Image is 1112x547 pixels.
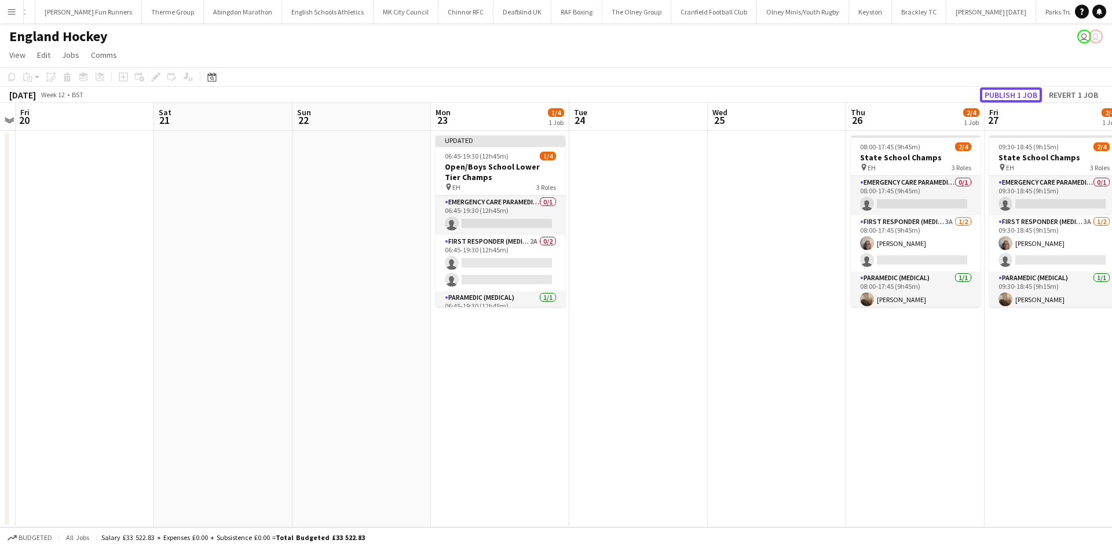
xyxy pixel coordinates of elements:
[436,161,565,182] h3: Open/Boys School Lower Tier Champs
[849,113,865,127] span: 26
[1036,1,1087,23] button: Parks Trust
[9,50,25,60] span: View
[574,107,587,118] span: Tue
[91,50,117,60] span: Comms
[963,108,979,117] span: 2/4
[851,152,981,163] h3: State School Champs
[980,87,1042,102] button: Publish 1 job
[436,107,451,118] span: Mon
[436,135,565,307] app-job-card: Updated06:45-19:30 (12h45m)1/4Open/Boys School Lower Tier Champs EH3 RolesEmergency Care Paramedi...
[9,28,108,45] h1: England Hockey
[295,113,311,127] span: 22
[1077,30,1091,43] app-user-avatar: Mark Boobier
[851,135,981,307] app-job-card: 08:00-17:45 (9h45m)2/4State School Champs EH3 RolesEmergency Care Paramedic (Medical)0/108:00-17:...
[548,108,564,117] span: 1/4
[1044,87,1103,102] button: Revert 1 job
[851,215,981,271] app-card-role: First Responder (Medical)3A1/208:00-17:45 (9h45m)[PERSON_NAME]
[1090,163,1110,172] span: 3 Roles
[1089,30,1103,43] app-user-avatar: Mark Boobier
[35,1,142,23] button: [PERSON_NAME] Fun Runners
[712,107,727,118] span: Wed
[851,107,865,118] span: Thu
[548,118,564,127] div: 1 Job
[989,107,998,118] span: Fri
[445,152,509,160] span: 06:45-19:30 (12h45m)
[157,113,171,127] span: 21
[671,1,757,23] button: Cranfield Football Club
[276,533,365,542] span: Total Budgeted £33 522.83
[868,163,876,172] span: EH
[602,1,671,23] button: The Olney Group
[434,113,451,127] span: 23
[952,163,971,172] span: 3 Roles
[436,135,565,145] div: Updated
[851,176,981,215] app-card-role: Emergency Care Paramedic (Medical)0/108:00-17:45 (9h45m)
[851,271,981,311] app-card-role: Paramedic (Medical)1/108:00-17:45 (9h45m)[PERSON_NAME]
[374,1,438,23] button: MK City Council
[572,113,587,127] span: 24
[1006,163,1014,172] span: EH
[20,107,30,118] span: Fri
[9,89,36,101] div: [DATE]
[964,118,979,127] div: 1 Job
[436,291,565,331] app-card-role: Paramedic (Medical)1/106:45-19:30 (12h45m)
[551,1,602,23] button: RAF Boxing
[998,142,1059,151] span: 09:30-18:45 (9h15m)
[72,90,83,99] div: BST
[860,142,920,151] span: 08:00-17:45 (9h45m)
[19,534,52,542] span: Budgeted
[5,47,30,63] a: View
[282,1,374,23] button: English Schools Athletics
[536,183,556,192] span: 3 Roles
[64,533,92,542] span: All jobs
[892,1,946,23] button: Brackley TC
[6,531,54,544] button: Budgeted
[711,113,727,127] span: 25
[540,152,556,160] span: 1/4
[57,47,84,63] a: Jobs
[62,50,79,60] span: Jobs
[436,196,565,235] app-card-role: Emergency Care Paramedic (Medical)0/106:45-19:30 (12h45m)
[159,107,171,118] span: Sat
[849,1,892,23] button: Keyston
[101,533,365,542] div: Salary £33 522.83 + Expenses £0.00 + Subsistence £0.00 =
[204,1,282,23] button: Abingdon Marathon
[987,113,998,127] span: 27
[38,90,67,99] span: Week 12
[142,1,204,23] button: Therme Group
[438,1,493,23] button: Chinnor RFC
[86,47,122,63] a: Comms
[37,50,50,60] span: Edit
[19,113,30,127] span: 20
[955,142,971,151] span: 2/4
[436,235,565,291] app-card-role: First Responder (Medical)2A0/206:45-19:30 (12h45m)
[297,107,311,118] span: Sun
[757,1,849,23] button: Olney Minis/Youth Rugby
[946,1,1036,23] button: [PERSON_NAME] [DATE]
[1093,142,1110,151] span: 2/4
[493,1,551,23] button: Deafblind UK
[452,183,460,192] span: EH
[32,47,55,63] a: Edit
